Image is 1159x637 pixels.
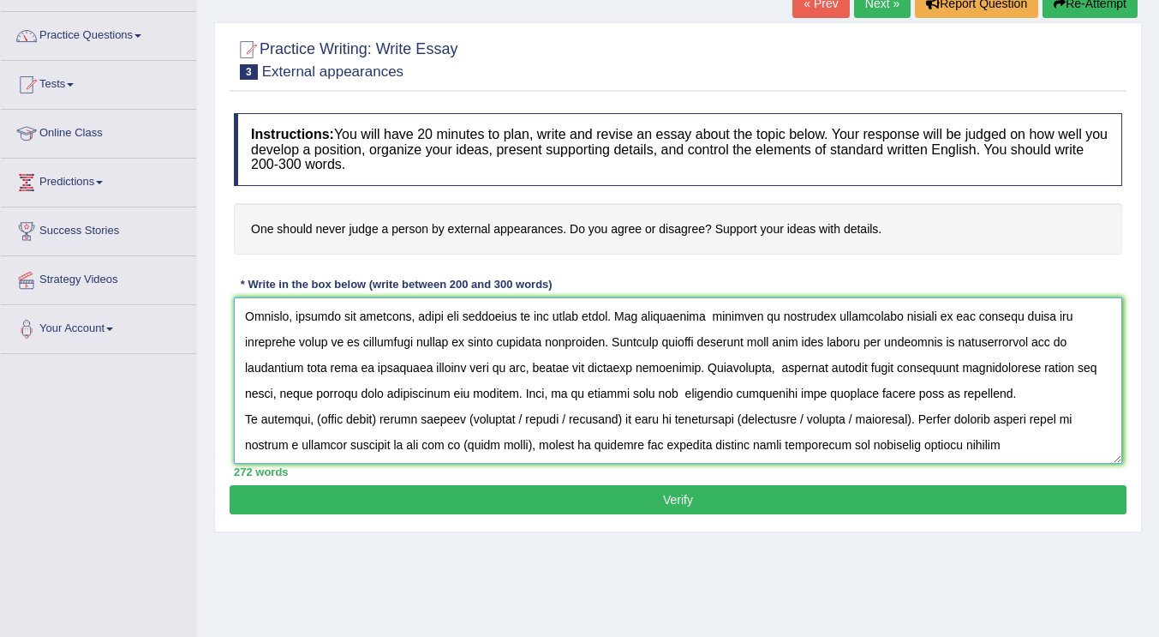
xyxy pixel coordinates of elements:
[240,64,258,80] span: 3
[234,203,1122,255] h4: One should never judge a person by external appearances. Do you agree or disagree? Support your i...
[1,61,196,104] a: Tests
[234,37,457,80] h2: Practice Writing: Write Essay
[1,110,196,153] a: Online Class
[262,63,403,80] small: External appearances
[1,207,196,250] a: Success Stories
[230,485,1126,514] button: Verify
[234,113,1122,186] h4: You will have 20 minutes to plan, write and revise an essay about the topic below. Your response ...
[1,305,196,348] a: Your Account
[1,159,196,201] a: Predictions
[234,276,559,292] div: * Write in the box below (write between 200 and 300 words)
[1,12,196,55] a: Practice Questions
[251,127,334,141] b: Instructions:
[1,256,196,299] a: Strategy Videos
[234,464,1122,480] div: 272 words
